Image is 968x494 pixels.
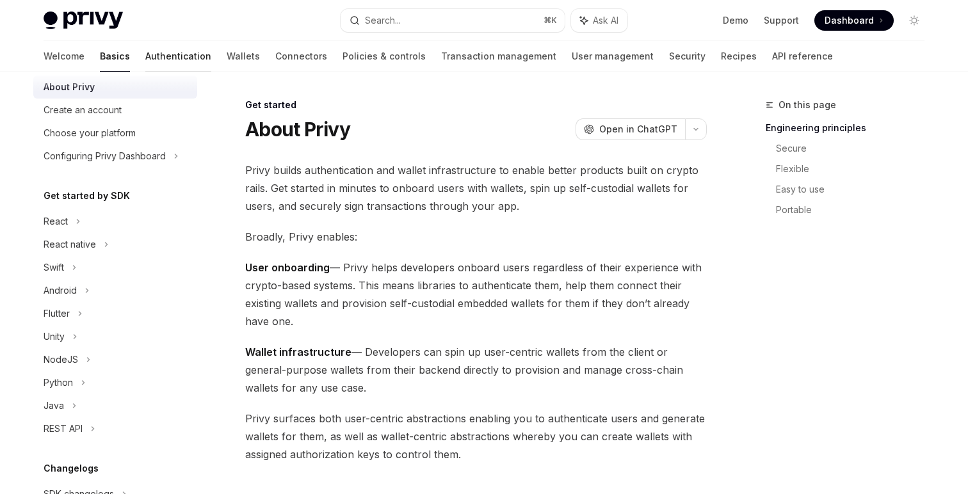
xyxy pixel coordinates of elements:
[571,9,627,32] button: Ask AI
[227,41,260,72] a: Wallets
[245,343,707,397] span: — Developers can spin up user-centric wallets from the client or general-purpose wallets from the...
[145,41,211,72] a: Authentication
[544,15,557,26] span: ⌘ K
[825,14,874,27] span: Dashboard
[44,41,85,72] a: Welcome
[572,41,654,72] a: User management
[245,228,707,246] span: Broadly, Privy enables:
[343,41,426,72] a: Policies & controls
[44,461,99,476] h5: Changelogs
[44,148,166,164] div: Configuring Privy Dashboard
[365,13,401,28] div: Search...
[599,123,677,136] span: Open in ChatGPT
[776,138,935,159] a: Secure
[723,14,748,27] a: Demo
[776,159,935,179] a: Flexible
[245,118,350,141] h1: About Privy
[44,283,77,298] div: Android
[245,410,707,463] span: Privy surfaces both user-centric abstractions enabling you to authenticate users and generate wal...
[44,375,73,390] div: Python
[764,14,799,27] a: Support
[44,329,65,344] div: Unity
[44,102,122,118] div: Create an account
[576,118,685,140] button: Open in ChatGPT
[245,99,707,111] div: Get started
[593,14,618,27] span: Ask AI
[275,41,327,72] a: Connectors
[669,41,706,72] a: Security
[33,122,197,145] a: Choose your platform
[100,41,130,72] a: Basics
[245,259,707,330] span: — Privy helps developers onboard users regardless of their experience with crypto-based systems. ...
[44,306,70,321] div: Flutter
[245,346,351,358] strong: Wallet infrastructure
[441,41,556,72] a: Transaction management
[245,161,707,215] span: Privy builds authentication and wallet infrastructure to enable better products built on crypto r...
[44,260,64,275] div: Swift
[766,118,935,138] a: Engineering principles
[44,398,64,413] div: Java
[44,125,136,141] div: Choose your platform
[776,200,935,220] a: Portable
[44,214,68,229] div: React
[721,41,757,72] a: Recipes
[44,188,130,203] h5: Get started by SDK
[245,261,330,274] strong: User onboarding
[44,352,78,367] div: NodeJS
[44,12,123,29] img: light logo
[776,179,935,200] a: Easy to use
[814,10,894,31] a: Dashboard
[44,421,83,436] div: REST API
[778,97,836,113] span: On this page
[772,41,833,72] a: API reference
[33,99,197,122] a: Create an account
[44,237,96,252] div: React native
[341,9,565,32] button: Search...⌘K
[904,10,924,31] button: Toggle dark mode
